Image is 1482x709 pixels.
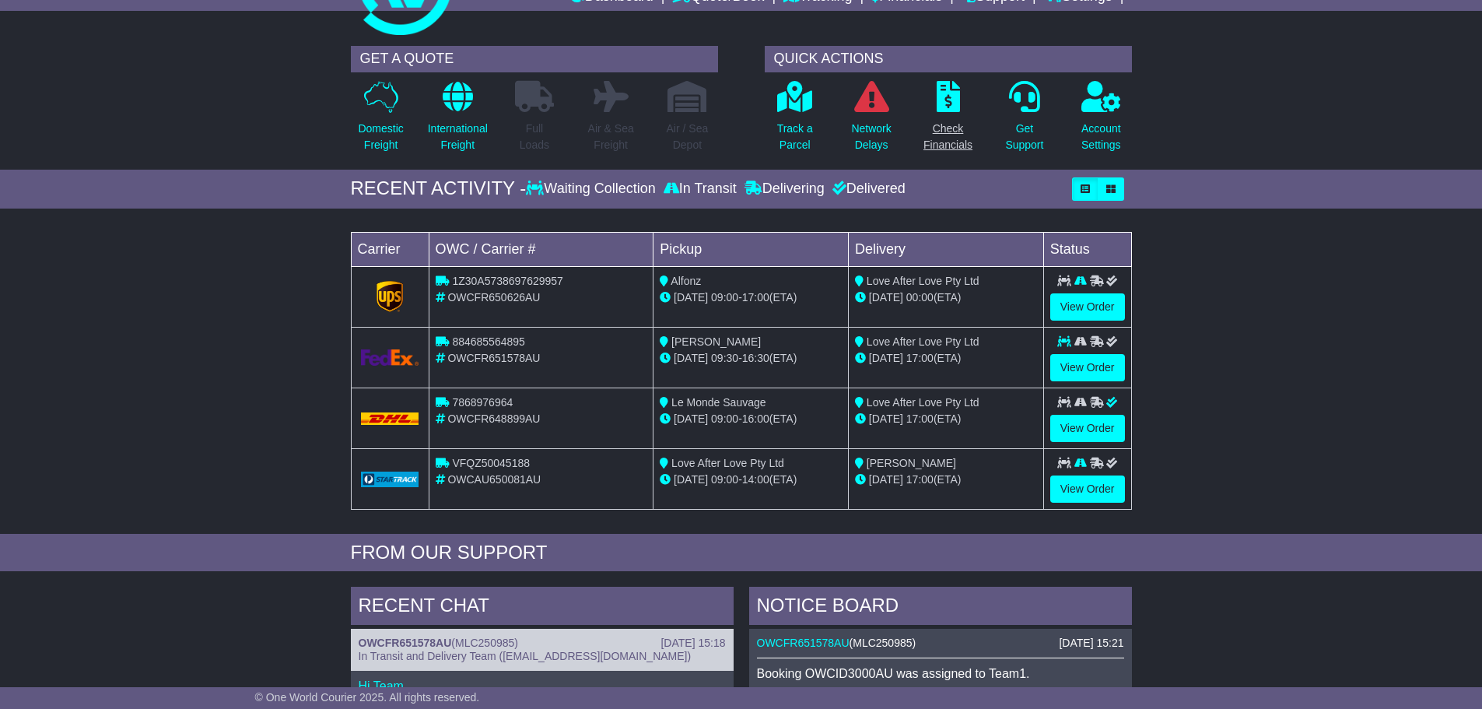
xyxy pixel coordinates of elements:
td: Status [1043,232,1131,266]
div: [DATE] 15:21 [1059,637,1123,650]
img: GetCarrierServiceLogo [361,472,419,487]
span: 1Z30A5738697629957 [452,275,562,287]
p: Check Financials [923,121,972,153]
div: [DATE] 15:18 [660,637,725,650]
span: OWCFR650626AU [447,291,540,304]
div: Waiting Collection [526,181,659,198]
span: [DATE] [869,291,903,304]
p: Air & Sea Freight [588,121,634,153]
p: Account Settings [1081,121,1121,153]
a: View Order [1050,415,1125,442]
a: NetworkDelays [850,80,892,162]
span: 17:00 [906,473,934,486]
span: Love After Love Pty Ltd [867,396,979,409]
a: DomesticFreight [357,80,404,162]
span: MLC250985 [455,637,514,649]
img: GetCarrierServiceLogo [361,349,419,366]
div: FROM OUR SUPPORT [351,542,1132,564]
td: Carrier [351,232,429,266]
a: OWCFR651578AU [359,637,452,649]
span: 16:30 [742,352,769,364]
span: 14:00 [742,473,769,486]
span: 884685564895 [452,335,524,348]
span: 17:00 [906,352,934,364]
span: 09:30 [711,352,738,364]
span: 09:00 [711,412,738,425]
p: Full Loads [515,121,554,153]
span: 7868976964 [452,396,513,409]
div: (ETA) [855,350,1037,367]
span: [PERSON_NAME] [867,457,956,469]
div: In Transit [660,181,741,198]
td: OWC / Carrier # [429,232,653,266]
div: RECENT ACTIVITY - [351,177,527,200]
div: - (ETA) [660,411,842,427]
div: NOTICE BOARD [749,587,1132,629]
img: GetCarrierServiceLogo [377,281,403,312]
span: [DATE] [674,412,708,425]
td: Delivery [848,232,1043,266]
div: (ETA) [855,290,1037,306]
img: DHL.png [361,412,419,425]
div: QUICK ACTIONS [765,46,1132,72]
span: © One World Courier 2025. All rights reserved. [255,691,480,704]
span: 00:00 [906,291,934,304]
div: (ETA) [855,472,1037,488]
span: [DATE] [869,473,903,486]
span: Alfonz [671,275,701,287]
span: Love After Love Pty Ltd [867,335,979,348]
div: GET A QUOTE [351,46,718,72]
p: Booking OWCID3000AU was assigned to Team1. [757,666,1124,681]
span: [DATE] [674,352,708,364]
span: 16:00 [742,412,769,425]
span: VFQZ50045188 [452,457,530,469]
p: Track a Parcel [777,121,813,153]
div: - (ETA) [660,290,842,306]
a: Track aParcel [776,80,814,162]
a: AccountSettings [1081,80,1122,162]
span: [DATE] [674,291,708,304]
span: OWCAU650081AU [447,473,541,486]
span: OWCFR648899AU [447,412,540,425]
p: International Freight [428,121,488,153]
span: [PERSON_NAME] [671,335,761,348]
span: 09:00 [711,473,738,486]
a: OWCFR651578AU [757,637,850,649]
a: GetSupport [1004,80,1044,162]
span: MLC250985 [853,637,912,649]
span: 17:00 [742,291,769,304]
p: Air / Sea Depot [667,121,709,153]
div: - (ETA) [660,350,842,367]
span: [DATE] [674,473,708,486]
a: View Order [1050,354,1125,381]
span: Love After Love Pty Ltd [867,275,979,287]
a: View Order [1050,476,1125,503]
div: RECENT CHAT [351,587,734,629]
p: Domestic Freight [358,121,403,153]
a: InternationalFreight [427,80,489,162]
span: [DATE] [869,352,903,364]
span: In Transit and Delivery Team ([EMAIL_ADDRESS][DOMAIN_NAME]) [359,650,692,662]
p: Hi Team, [359,679,726,693]
div: Delivering [741,181,829,198]
div: ( ) [757,637,1124,650]
span: OWCFR651578AU [447,352,540,364]
span: 17:00 [906,412,934,425]
a: View Order [1050,293,1125,321]
span: 09:00 [711,291,738,304]
div: - (ETA) [660,472,842,488]
div: ( ) [359,637,726,650]
div: (ETA) [855,411,1037,427]
span: Love After Love Pty Ltd [671,457,784,469]
p: Get Support [1005,121,1043,153]
p: Network Delays [851,121,891,153]
a: CheckFinancials [923,80,973,162]
span: [DATE] [869,412,903,425]
td: Pickup [653,232,849,266]
div: Delivered [829,181,906,198]
span: Le Monde Sauvage [671,396,766,409]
